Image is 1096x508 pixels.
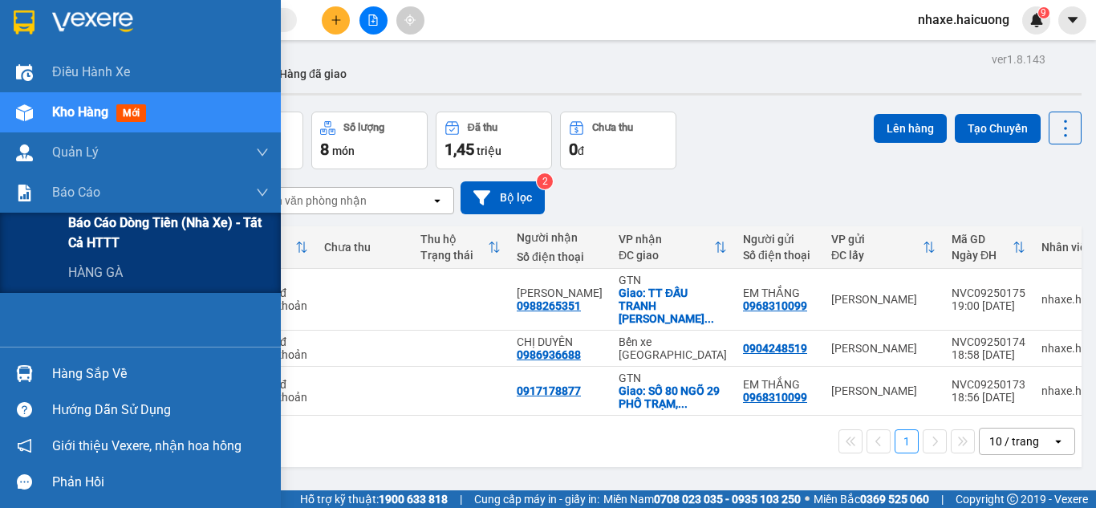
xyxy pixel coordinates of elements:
div: Phản hồi [52,470,269,494]
span: Báo cáo dòng tiền (nhà xe) - tất cả HTTT [68,213,269,253]
img: warehouse-icon [16,144,33,161]
div: VP gửi [831,233,923,246]
button: Chưa thu0đ [560,112,676,169]
span: file-add [367,14,379,26]
span: ... [678,397,688,410]
span: question-circle [17,402,32,417]
span: ⚪️ [805,496,810,502]
span: triệu [477,144,501,157]
div: Giao: TT ĐẤU TRANH SINH HỌC, PHỐ VIÊN, ĐÔNG NGẠC [619,287,727,325]
button: Số lượng8món [311,112,428,169]
span: notification [17,438,32,453]
div: Hàng sắp về [52,362,269,386]
div: 10 / trang [989,433,1039,449]
div: 18:58 [DATE] [952,348,1025,361]
div: Hướng dẫn sử dụng [52,398,269,422]
div: ĐC giao [619,249,714,262]
div: 0968310099 [743,391,807,404]
div: VP nhận [619,233,714,246]
img: warehouse-icon [16,64,33,81]
div: EM THẮNG [743,378,815,391]
div: GTN [619,372,727,384]
button: file-add [359,6,388,35]
div: GTN [619,274,727,287]
div: CHỊ QUỲNH [517,287,603,299]
strong: 0708 023 035 - 0935 103 250 [654,493,801,506]
span: 1,45 [444,140,474,159]
button: plus [322,6,350,35]
th: Toggle SortBy [944,226,1033,269]
span: món [332,144,355,157]
span: Cung cấp máy in - giấy in: [474,490,599,508]
div: Người gửi [743,233,815,246]
span: 9 [1041,7,1046,18]
span: plus [331,14,342,26]
span: Hỗ trợ kỹ thuật: [300,490,448,508]
span: 0 [569,140,578,159]
img: warehouse-icon [16,104,33,121]
div: Người nhận [517,231,603,244]
span: Báo cáo [52,182,100,202]
span: | [460,490,462,508]
button: Hàng đã giao [266,55,359,93]
span: | [941,490,944,508]
sup: 9 [1038,7,1049,18]
div: Số điện thoại [517,250,603,263]
span: Miền Bắc [814,490,929,508]
div: 19:00 [DATE] [952,299,1025,312]
svg: open [1052,435,1065,448]
div: 18:56 [DATE] [952,391,1025,404]
div: CHỊ DUYÊN [517,335,603,348]
div: Số điện thoại [743,249,815,262]
span: mới [116,104,146,122]
span: Miền Nam [603,490,801,508]
div: NVC09250173 [952,378,1025,391]
div: 0968310099 [743,299,807,312]
img: solution-icon [16,185,33,201]
div: Trạng thái [420,249,488,262]
button: Đã thu1,45 triệu [436,112,552,169]
span: caret-down [1066,13,1080,27]
span: Điều hành xe [52,62,130,82]
span: aim [404,14,416,26]
button: aim [396,6,424,35]
div: NVC09250174 [952,335,1025,348]
button: Tạo Chuyến [955,114,1041,143]
span: ... [704,312,714,325]
div: [PERSON_NAME] [831,384,936,397]
span: 8 [320,140,329,159]
div: Bến xe [GEOGRAPHIC_DATA] [619,335,727,361]
div: Đã thu [468,122,497,133]
div: 0988265351 [517,299,581,312]
img: icon-new-feature [1029,13,1044,27]
button: Bộ lọc [461,181,545,214]
div: 0917178877 [517,384,581,397]
span: Kho hàng [52,104,108,120]
div: Chưa thu [592,122,633,133]
th: Toggle SortBy [611,226,735,269]
div: ver 1.8.143 [992,51,1045,68]
span: HÀNG GÀ [68,262,123,282]
div: ĐC lấy [831,249,923,262]
div: [PERSON_NAME] [831,293,936,306]
span: Giới thiệu Vexere, nhận hoa hồng [52,436,242,456]
div: Số lượng [343,122,384,133]
th: Toggle SortBy [412,226,509,269]
div: NVC09250175 [952,287,1025,299]
strong: 0369 525 060 [860,493,929,506]
span: down [256,186,269,199]
button: Lên hàng [874,114,947,143]
span: nhaxe.haicuong [905,10,1022,30]
div: [PERSON_NAME] [831,342,936,355]
img: warehouse-icon [16,365,33,382]
strong: 1900 633 818 [379,493,448,506]
div: EM THẮNG [743,287,815,299]
th: Toggle SortBy [823,226,944,269]
span: down [256,146,269,159]
div: Thu hộ [420,233,488,246]
button: 1 [895,429,919,453]
div: Chưa thu [324,241,404,254]
button: caret-down [1058,6,1086,35]
div: 0904248519 [743,342,807,355]
div: Chọn văn phòng nhận [256,193,367,209]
